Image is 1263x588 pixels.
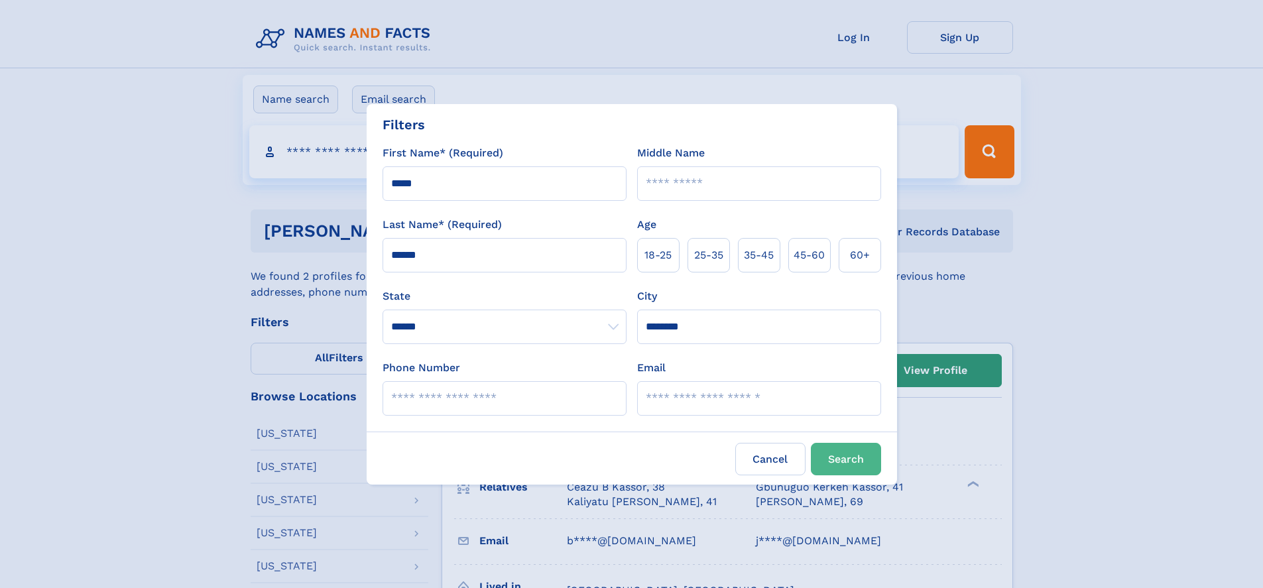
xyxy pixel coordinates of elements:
[637,360,666,376] label: Email
[644,247,672,263] span: 18‑25
[383,360,460,376] label: Phone Number
[383,288,627,304] label: State
[637,288,657,304] label: City
[637,217,656,233] label: Age
[694,247,723,263] span: 25‑35
[637,145,705,161] label: Middle Name
[794,247,825,263] span: 45‑60
[383,115,425,135] div: Filters
[850,247,870,263] span: 60+
[383,217,502,233] label: Last Name* (Required)
[735,443,806,475] label: Cancel
[811,443,881,475] button: Search
[383,145,503,161] label: First Name* (Required)
[744,247,774,263] span: 35‑45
